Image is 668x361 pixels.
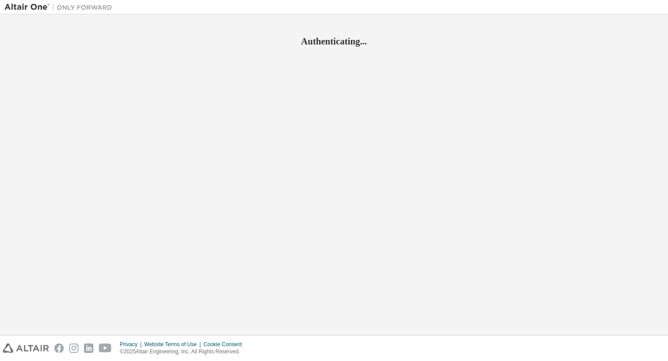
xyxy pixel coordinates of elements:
img: Altair One [4,3,117,12]
div: Website Terms of Use [144,341,203,348]
p: © 2025 Altair Engineering, Inc. All Rights Reserved. [120,348,247,356]
img: instagram.svg [69,343,79,353]
div: Cookie Consent [203,341,247,348]
img: facebook.svg [54,343,64,353]
div: Privacy [120,341,144,348]
img: altair_logo.svg [3,343,49,353]
img: youtube.svg [99,343,112,353]
img: linkedin.svg [84,343,93,353]
h2: Authenticating... [4,35,664,47]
